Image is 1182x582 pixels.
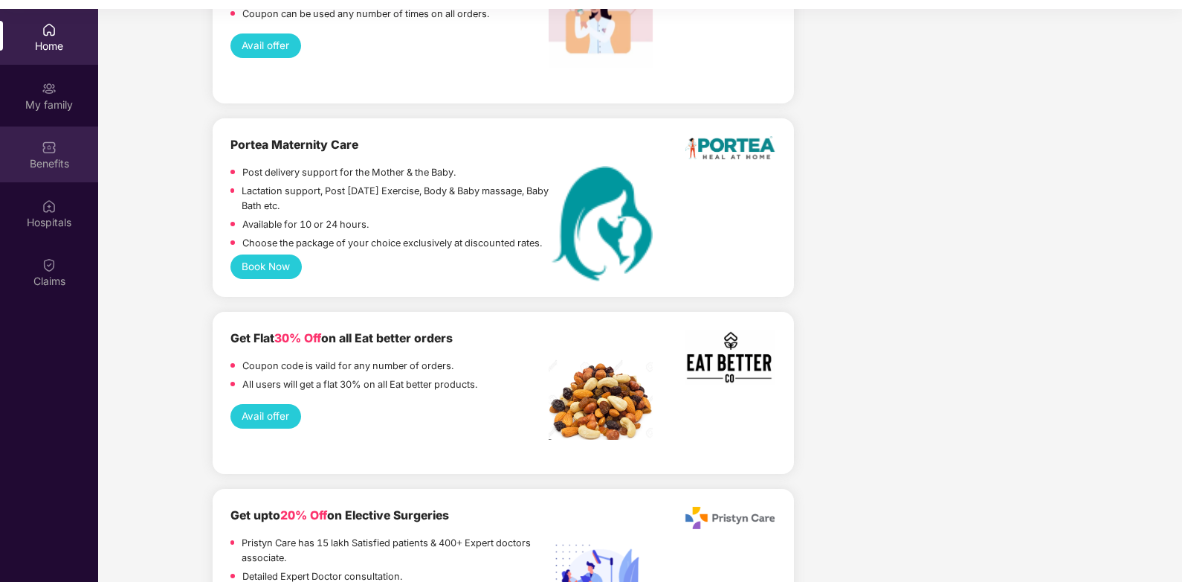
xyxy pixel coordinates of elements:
img: logo.png [685,136,775,159]
button: Book Now [230,255,302,279]
span: 20% Off [280,508,327,522]
p: Available for 10 or 24 hours. [242,217,369,232]
p: Lactation support, Post [DATE] Exercise, Body & Baby massage, Baby Bath etc. [242,184,549,214]
button: Avail offer [230,33,301,58]
b: Get upto on Elective Surgeries [230,508,449,522]
p: All users will get a flat 30% on all Eat better products. [242,377,477,392]
p: Post delivery support for the Mother & the Baby. [242,165,456,180]
img: svg+xml;base64,PHN2ZyBpZD0iSG9zcGl0YWxzIiB4bWxucz0iaHR0cDovL3d3dy53My5vcmcvMjAwMC9zdmciIHdpZHRoPS... [42,199,56,214]
p: Coupon can be used any number of times on all orders. [242,7,489,22]
img: Pristyn_Care_Logo%20(1).png [685,507,775,529]
img: Screenshot%202022-11-18%20at%2012.32.13%20PM.png [549,359,653,440]
img: svg+xml;base64,PHN2ZyBpZD0iQmVuZWZpdHMiIHhtbG5zPSJodHRwOi8vd3d3LnczLm9yZy8yMDAwL3N2ZyIgd2lkdGg9Ij... [42,140,56,155]
p: Coupon code is vaild for any number of orders. [242,359,453,374]
p: Pristyn Care has 15 lakh Satisfied patients & 400+ Expert doctors associate. [242,536,549,566]
p: Choose the package of your choice exclusively at discounted rates. [242,236,542,251]
b: Portea Maternity Care [230,138,358,152]
img: Screenshot%202022-11-17%20at%202.10.19%20PM.png [685,330,775,385]
span: 30% Off [274,331,321,345]
img: svg+xml;base64,PHN2ZyBpZD0iSG9tZSIgeG1sbnM9Imh0dHA6Ly93d3cudzMub3JnLzIwMDAvc3ZnIiB3aWR0aD0iMjAiIG... [42,22,56,37]
img: svg+xml;base64,PHN2ZyB3aWR0aD0iMjAiIGhlaWdodD0iMjAiIHZpZXdCb3g9IjAgMCAyMCAyMCIgZmlsbD0ibm9uZSIgeG... [42,81,56,96]
img: svg+xml;base64,PHN2ZyBpZD0iQ2xhaW0iIHhtbG5zPSJodHRwOi8vd3d3LnczLm9yZy8yMDAwL3N2ZyIgd2lkdGg9IjIwIi... [42,258,56,272]
button: Avail offer [230,404,301,429]
img: MaternityCare.png [549,166,653,281]
b: Get Flat on all Eat better orders [230,331,453,345]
